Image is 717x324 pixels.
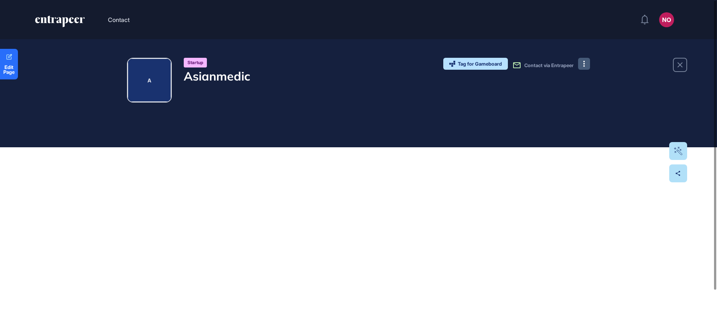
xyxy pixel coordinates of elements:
div: Startup [184,58,207,67]
button: NO [659,12,674,27]
span: Tag for Gameboard [458,62,502,66]
button: Contact via Entrapeer [512,61,574,70]
a: entrapeer-logo [34,16,86,30]
button: Contact [108,15,130,25]
div: A [148,76,151,84]
span: Contact via Entrapeer [524,62,574,68]
h4: Asianmedic [184,69,250,83]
